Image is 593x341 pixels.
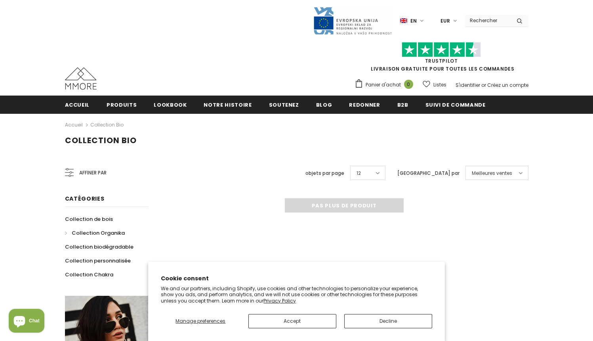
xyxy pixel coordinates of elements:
span: LIVRAISON GRATUITE POUR TOUTES LES COMMANDES [355,46,528,72]
a: Collection personnalisée [65,254,131,268]
button: Manage preferences [161,314,240,328]
img: i-lang-1.png [400,17,407,24]
a: Collection Organika [65,226,125,240]
a: Redonner [349,96,380,113]
span: Affiner par [79,169,107,177]
span: Suivi de commande [425,101,486,109]
img: Cas MMORE [65,67,97,90]
span: Lookbook [154,101,187,109]
img: Faites confiance aux étoiles pilotes [402,42,481,57]
span: Collection Bio [65,135,137,146]
a: soutenez [269,96,299,113]
button: Accept [248,314,336,328]
p: We and our partners, including Shopify, use cookies and other technologies to personalize your ex... [161,285,432,304]
a: Produits [107,96,137,113]
span: B2B [397,101,408,109]
span: 12 [357,169,361,177]
a: Collection de bois [65,212,113,226]
label: objets par page [305,169,344,177]
span: Collection Organika [72,229,125,237]
button: Decline [344,314,432,328]
inbox-online-store-chat: Shopify online store chat [6,309,47,335]
a: Accueil [65,120,83,130]
span: Notre histoire [204,101,252,109]
a: Créez un compte [487,82,528,88]
span: Listes [433,81,446,89]
span: 0 [404,80,413,89]
span: or [481,82,486,88]
span: Redonner [349,101,380,109]
span: Panier d'achat [366,81,401,89]
h2: Cookie consent [161,274,432,283]
span: Produits [107,101,137,109]
a: Accueil [65,96,90,113]
span: Blog [316,101,332,109]
span: soutenez [269,101,299,109]
a: Privacy Policy [263,297,296,304]
span: Collection de bois [65,215,113,223]
span: EUR [440,17,450,25]
a: Notre histoire [204,96,252,113]
a: B2B [397,96,408,113]
span: Accueil [65,101,90,109]
a: Collection Chakra [65,268,113,282]
label: [GEOGRAPHIC_DATA] par [397,169,460,177]
span: Catégories [65,195,105,203]
input: Search Site [465,15,511,26]
a: Collection biodégradable [65,240,133,254]
a: Listes [423,78,446,92]
span: Collection biodégradable [65,243,133,251]
img: Javni Razpis [313,6,392,35]
a: Panier d'achat 0 [355,79,417,91]
span: Meilleures ventes [472,169,512,177]
a: S'identifier [456,82,480,88]
span: Collection personnalisée [65,257,131,264]
span: Collection Chakra [65,271,113,278]
span: en [410,17,417,25]
a: Suivi de commande [425,96,486,113]
a: TrustPilot [425,57,458,64]
a: Javni Razpis [313,17,392,24]
a: Collection Bio [90,121,124,128]
a: Lookbook [154,96,187,113]
span: Manage preferences [175,318,225,324]
a: Blog [316,96,332,113]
